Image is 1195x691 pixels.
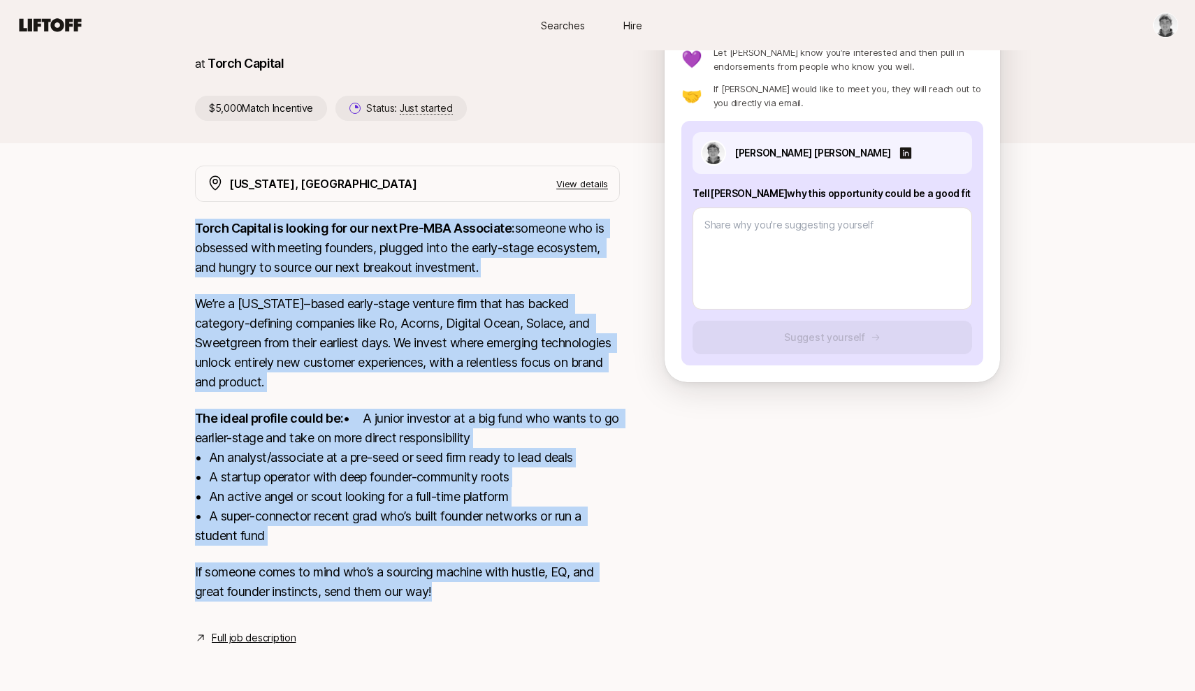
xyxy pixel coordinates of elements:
p: Let [PERSON_NAME] know you’re interested and then pull in endorsements from people who know you w... [714,45,983,73]
p: someone who is obsessed with meeting founders, plugged into the early-stage ecosystem, and hungry... [195,219,620,277]
p: 💜 [681,51,702,68]
a: Hire [597,13,667,38]
p: If someone comes to mind who’s a sourcing machine with hustle, EQ, and great founder instincts, s... [195,562,620,602]
strong: Torch Capital is looking for our next Pre-MBA Associate: [195,221,515,235]
p: [US_STATE], [GEOGRAPHIC_DATA] [229,175,417,193]
a: Torch Capital [208,56,284,71]
p: Tell [PERSON_NAME] why this opportunity could be a good fit [693,185,972,202]
span: Just started [400,102,453,115]
img: Sawyer Hall [1154,13,1178,37]
img: ACg8ocJI1tuaUYY_cBBzLLEudE1xaieGpylwJzD5gcPTzW_FrSWiQGw=s160-c [702,142,725,164]
p: If [PERSON_NAME] would like to meet you, they will reach out to you directly via email. [714,82,983,110]
p: Status: [366,100,452,117]
a: Searches [528,13,597,38]
span: Searches [541,18,585,33]
p: [PERSON_NAME] [PERSON_NAME] [734,145,890,161]
span: Hire [623,18,642,33]
p: • A junior investor at a big fund who wants to go earlier-stage and take on more direct responsib... [195,409,620,546]
button: Sawyer Hall [1153,13,1178,38]
strong: The ideal profile could be: [195,411,343,425]
a: Full job description [212,630,296,646]
p: $5,000 Match Incentive [195,96,327,121]
p: at [195,54,205,73]
p: View details [556,177,608,191]
p: We’re a [US_STATE]–based early-stage venture firm that has backed category-defining companies lik... [195,294,620,392]
p: 🤝 [681,87,702,104]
